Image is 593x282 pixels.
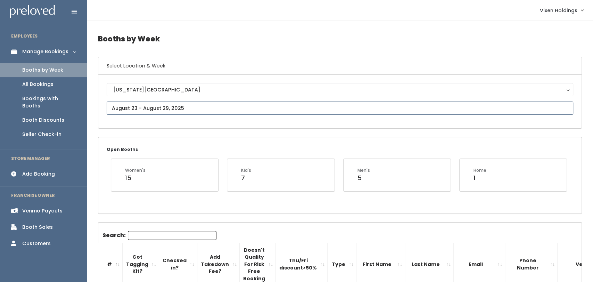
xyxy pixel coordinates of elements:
label: Search: [102,231,216,240]
div: Women's [125,167,146,174]
span: Vixen Holdings [540,7,577,14]
div: Kid's [241,167,251,174]
button: [US_STATE][GEOGRAPHIC_DATA] [107,83,573,96]
div: Customers [22,240,51,247]
div: Booth Sales [22,224,53,231]
div: Bookings with Booths [22,95,76,110]
div: Add Booking [22,170,55,178]
div: Booth Discounts [22,116,64,124]
h6: Select Location & Week [98,57,582,75]
div: Seller Check-in [22,131,61,138]
div: Home [473,167,486,174]
div: 15 [125,174,146,183]
div: 1 [473,174,486,183]
div: All Bookings [22,81,53,88]
div: [US_STATE][GEOGRAPHIC_DATA] [113,86,567,94]
input: August 23 - August 29, 2025 [107,102,573,115]
a: Vixen Holdings [533,3,590,18]
small: Open Booths [107,146,138,152]
div: Venmo Payouts [22,207,63,215]
img: preloved logo [10,5,55,18]
h4: Booths by Week [98,29,582,48]
div: Manage Bookings [22,48,68,55]
div: Booths by Week [22,66,63,74]
input: Search: [128,231,216,240]
div: 5 [357,174,370,183]
div: Men's [357,167,370,174]
div: 7 [241,174,251,183]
